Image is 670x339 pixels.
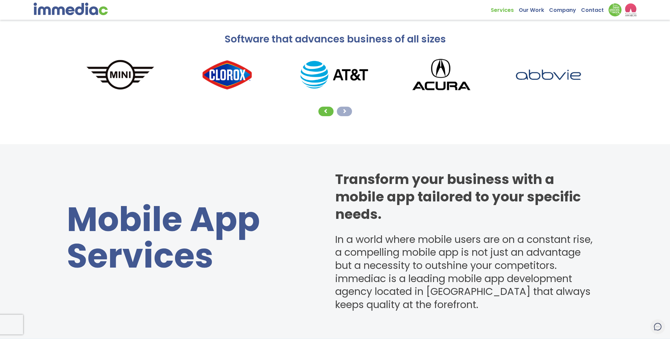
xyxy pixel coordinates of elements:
[335,232,593,312] span: In a world where mobile users are on a constant rise, a compelling mobile app is not just an adva...
[281,61,388,89] img: AT%26T_logo.png
[34,3,108,15] img: immediac
[67,58,174,91] img: MINI_logo.png
[224,32,446,46] span: Software that advances business of all sizes
[67,201,315,275] h1: Mobile App Services
[549,3,581,13] a: Company
[495,65,602,85] img: abbvieLogo.png
[490,3,518,13] a: Services
[625,3,636,16] img: logo2_wea_nobg.webp
[388,52,495,97] img: Acura_logo.png
[174,52,281,97] img: Clorox-logo.png
[608,3,622,16] img: Down
[518,3,549,13] a: Our Work
[335,170,581,223] strong: Transform your business with a mobile app tailored to your specific needs.
[581,3,608,13] a: Contact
